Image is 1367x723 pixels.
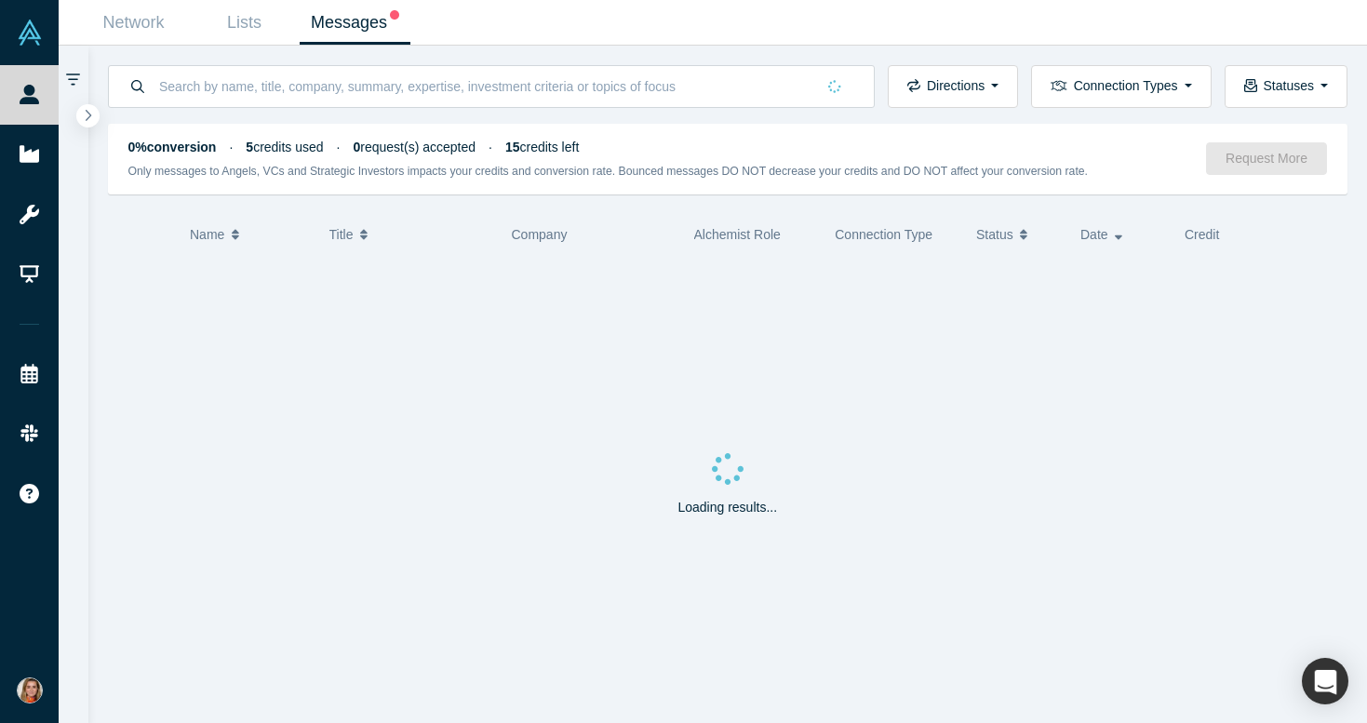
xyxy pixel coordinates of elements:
[1031,65,1211,108] button: Connection Types
[512,227,568,242] span: Company
[190,215,224,254] span: Name
[694,227,781,242] span: Alchemist Role
[246,140,253,154] strong: 5
[329,215,492,254] button: Title
[505,140,579,154] span: credits left
[157,64,815,108] input: Search by name, title, company, summary, expertise, investment criteria or topics of focus
[354,140,361,154] strong: 0
[888,65,1018,108] button: Directions
[128,140,217,154] strong: 0% conversion
[189,1,300,45] a: Lists
[17,20,43,46] img: Alchemist Vault Logo
[337,140,341,154] span: ·
[1080,215,1165,254] button: Date
[246,140,323,154] span: credits used
[17,677,43,703] img: Gulin Yilmaz's Account
[78,1,189,45] a: Network
[1080,215,1108,254] span: Date
[229,140,233,154] span: ·
[190,215,310,254] button: Name
[835,227,932,242] span: Connection Type
[677,498,777,517] p: Loading results...
[505,140,520,154] strong: 15
[329,215,354,254] span: Title
[128,165,1089,178] small: Only messages to Angels, VCs and Strategic Investors impacts your credits and conversion rate. Bo...
[354,140,476,154] span: request(s) accepted
[300,1,410,45] a: Messages
[976,215,1013,254] span: Status
[489,140,492,154] span: ·
[1225,65,1347,108] button: Statuses
[976,215,1061,254] button: Status
[1185,227,1219,242] span: Credit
